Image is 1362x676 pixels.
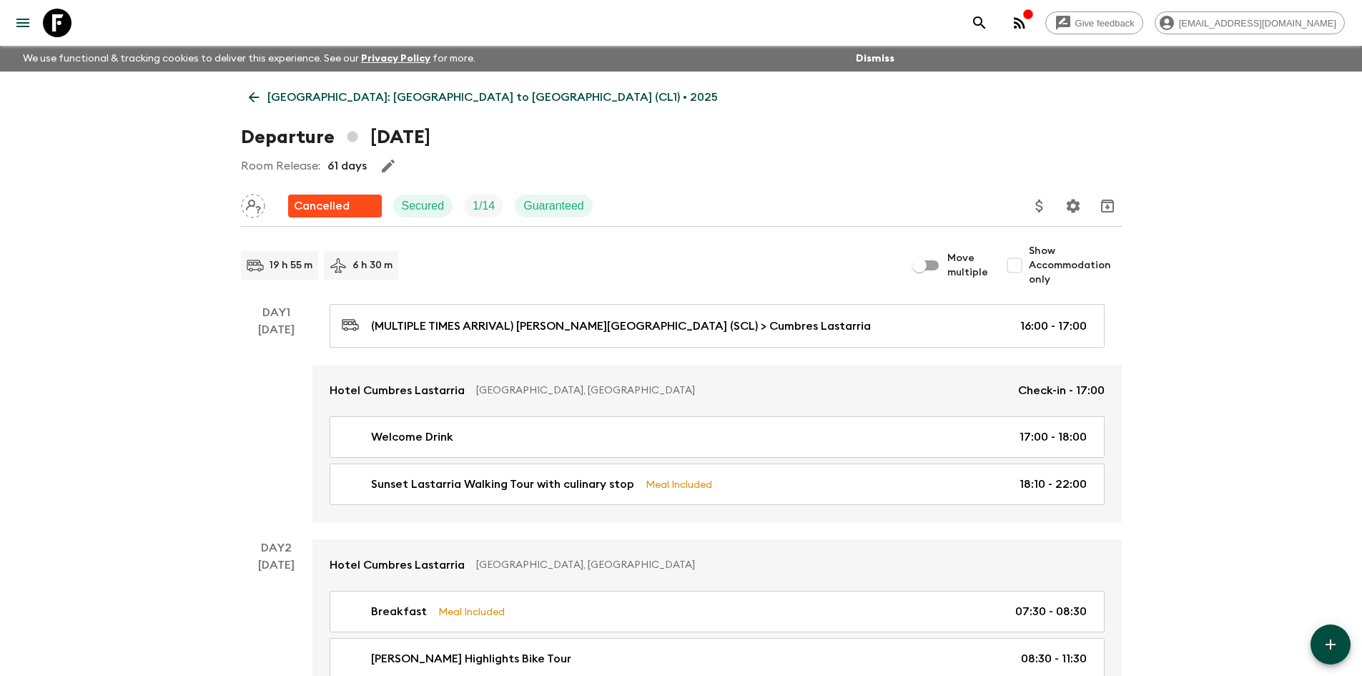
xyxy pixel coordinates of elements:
div: Trip Fill [464,195,503,217]
p: 1 / 14 [473,197,495,215]
p: Meal Included [438,604,505,619]
button: search adventures [965,9,994,37]
div: Flash Pack cancellation [288,195,382,217]
span: Move multiple [947,251,989,280]
p: 6 h 30 m [352,258,393,273]
p: [GEOGRAPHIC_DATA], [GEOGRAPHIC_DATA] [476,383,1007,398]
p: Welcome Drink [371,428,453,446]
a: Give feedback [1045,11,1143,34]
p: 08:30 - 11:30 [1021,650,1087,667]
a: Sunset Lastarria Walking Tour with culinary stopMeal Included18:10 - 22:00 [330,464,1105,505]
a: [GEOGRAPHIC_DATA]: [GEOGRAPHIC_DATA] to [GEOGRAPHIC_DATA] (CL1) • 2025 [241,83,726,112]
p: [PERSON_NAME] Highlights Bike Tour [371,650,571,667]
p: Check-in - 17:00 [1018,382,1105,399]
p: Cancelled [294,197,350,215]
a: Privacy Policy [361,54,430,64]
p: Guaranteed [523,197,584,215]
div: [DATE] [258,321,295,522]
p: 16:00 - 17:00 [1020,318,1087,335]
p: 07:30 - 08:30 [1015,603,1087,620]
a: Hotel Cumbres Lastarria[GEOGRAPHIC_DATA], [GEOGRAPHIC_DATA]Check-in - 17:00 [312,365,1122,416]
p: Hotel Cumbres Lastarria [330,382,465,399]
a: BreakfastMeal Included07:30 - 08:30 [330,591,1105,632]
button: menu [9,9,37,37]
button: Archive (Completed, Cancelled or Unsynced Departures only) [1093,192,1122,220]
h1: Departure [DATE] [241,123,430,152]
p: Breakfast [371,603,427,620]
p: [GEOGRAPHIC_DATA]: [GEOGRAPHIC_DATA] to [GEOGRAPHIC_DATA] (CL1) • 2025 [267,89,718,106]
div: [EMAIL_ADDRESS][DOMAIN_NAME] [1155,11,1345,34]
button: Dismiss [852,49,898,69]
span: Show Accommodation only [1029,244,1122,287]
p: [GEOGRAPHIC_DATA], [GEOGRAPHIC_DATA] [476,558,1093,572]
p: (MULTIPLE TIMES ARRIVAL) [PERSON_NAME][GEOGRAPHIC_DATA] (SCL) > Cumbres Lastarria [371,318,871,335]
p: We use functional & tracking cookies to deliver this experience. See our for more. [17,46,481,72]
p: 19 h 55 m [270,258,312,273]
p: Day 1 [241,304,312,321]
p: Sunset Lastarria Walking Tour with culinary stop [371,476,634,493]
p: Day 2 [241,539,312,557]
span: Assign pack leader [241,198,265,210]
a: (MULTIPLE TIMES ARRIVAL) [PERSON_NAME][GEOGRAPHIC_DATA] (SCL) > Cumbres Lastarria16:00 - 17:00 [330,304,1105,348]
a: Hotel Cumbres Lastarria[GEOGRAPHIC_DATA], [GEOGRAPHIC_DATA] [312,539,1122,591]
p: 17:00 - 18:00 [1020,428,1087,446]
p: Secured [402,197,445,215]
span: Give feedback [1067,18,1143,29]
p: Room Release: [241,157,320,175]
a: Welcome Drink17:00 - 18:00 [330,416,1105,458]
p: 61 days [327,157,367,175]
p: Hotel Cumbres Lastarria [330,557,465,574]
div: Secured [393,195,453,217]
button: Settings [1059,192,1087,220]
button: Update Price, Early Bird Discount and Costs [1025,192,1054,220]
p: 18:10 - 22:00 [1020,476,1087,493]
p: Meal Included [646,476,712,492]
span: [EMAIL_ADDRESS][DOMAIN_NAME] [1171,18,1344,29]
